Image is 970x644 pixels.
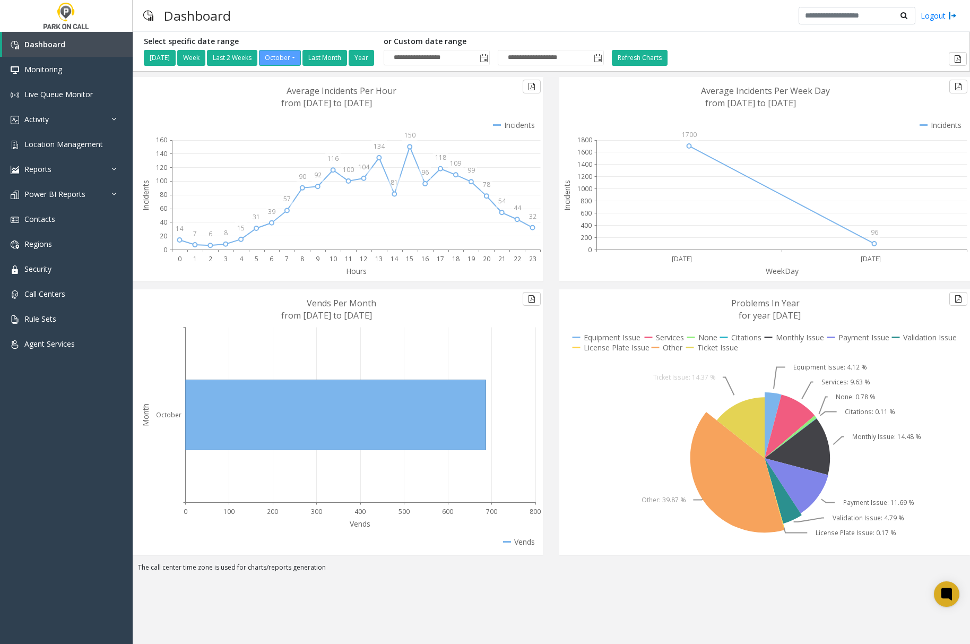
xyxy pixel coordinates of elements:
img: 'icon' [11,41,19,49]
text: None: 0.78 % [836,392,876,401]
h3: Dashboard [159,3,236,29]
img: 'icon' [11,66,19,74]
text: 140 [156,149,167,158]
text: 54 [498,196,506,205]
text: 20 [160,231,167,241]
img: 'icon' [11,191,19,199]
text: 120 [156,163,167,172]
text: Month [141,403,151,426]
text: 1 [193,254,197,263]
text: 32 [529,212,536,221]
text: Citations: 0.11 % [845,407,895,416]
text: 200 [267,507,278,516]
text: 2 [209,254,212,263]
text: 1200 [577,172,592,181]
text: 60 [160,204,167,213]
text: 800 [581,196,592,205]
text: 1600 [577,148,592,157]
text: 81 [391,178,398,187]
span: Power BI Reports [24,189,85,199]
text: Problems In Year [731,297,800,309]
text: 400 [354,507,366,516]
button: Export to pdf [949,80,967,93]
text: 100 [343,165,354,174]
text: 13 [375,254,383,263]
button: October [259,50,301,66]
img: 'icon' [11,166,19,174]
text: Incidents [562,180,572,211]
text: 7 [285,254,289,263]
text: Equipment Issue: 4.12 % [793,363,867,372]
span: Regions [24,239,52,249]
text: for year [DATE] [739,310,801,321]
span: Contacts [24,214,55,224]
img: 'icon' [11,265,19,274]
text: Vends Per Month [307,297,376,309]
text: from [DATE] to [DATE] [281,310,372,321]
span: Location Management [24,139,103,149]
text: Average Incidents Per Hour [287,85,396,97]
text: 18 [452,254,460,263]
button: Refresh Charts [612,50,668,66]
text: 19 [467,254,475,263]
text: 0 [184,507,187,516]
text: 200 [581,233,592,242]
text: 23 [529,254,536,263]
img: 'icon' [11,116,19,124]
button: Export to pdf [949,52,967,66]
text: 1700 [682,130,697,139]
text: 1000 [577,184,592,193]
span: Security [24,264,51,274]
text: 100 [223,507,235,516]
text: 96 [421,168,429,177]
img: 'icon' [11,141,19,149]
text: 160 [156,135,167,144]
text: 90 [299,172,306,181]
text: 1800 [577,135,592,144]
span: Activity [24,114,49,124]
h5: Select specific date range [144,37,376,46]
text: 600 [581,209,592,218]
text: 14 [176,224,184,233]
text: Vends [350,519,370,529]
img: logout [948,10,957,21]
text: 0 [163,245,167,254]
text: 300 [311,507,322,516]
span: Reports [24,164,51,174]
text: Hours [346,266,367,276]
span: Monitoring [24,64,62,74]
button: Week [177,50,205,66]
text: 17 [437,254,444,263]
a: Dashboard [2,32,133,57]
button: [DATE] [144,50,176,66]
img: pageIcon [143,3,153,29]
span: Toggle popup [478,50,489,65]
text: 0 [588,245,592,254]
text: 9 [316,254,319,263]
span: Dashboard [24,39,65,49]
button: Last Month [302,50,347,66]
img: 'icon' [11,290,19,299]
text: 116 [327,154,339,163]
text: 78 [483,180,490,189]
text: Average Incidents Per Week Day [701,85,830,97]
text: 21 [498,254,506,263]
span: Rule Sets [24,314,56,324]
text: from [DATE] to [DATE] [705,97,796,109]
text: 20 [483,254,490,263]
button: Export to pdf [523,80,541,93]
text: 40 [160,218,167,227]
h5: or Custom date range [384,37,604,46]
text: Monthly Issue: 14.48 % [852,432,921,441]
span: Call Centers [24,289,65,299]
text: 57 [283,194,291,203]
text: 700 [486,507,497,516]
text: 800 [530,507,541,516]
text: [DATE] [672,254,692,263]
text: Incidents [141,180,151,211]
text: 99 [467,166,475,175]
span: Toggle popup [592,50,603,65]
text: 22 [514,254,521,263]
text: 400 [581,221,592,230]
text: 6 [270,254,273,263]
